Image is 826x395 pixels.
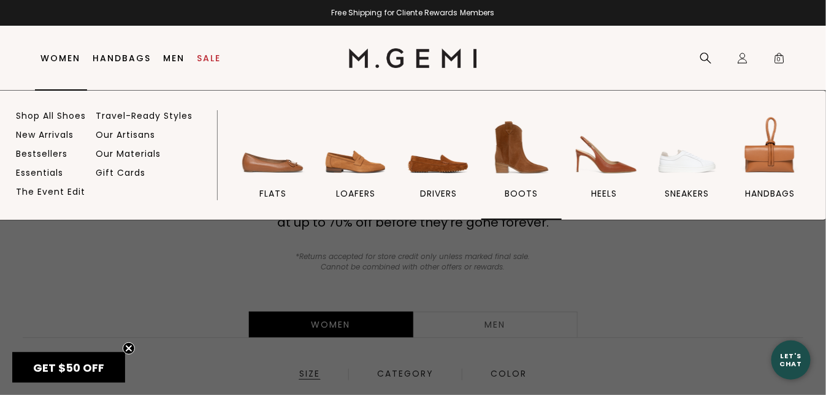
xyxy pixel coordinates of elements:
[123,342,135,355] button: Close teaser
[399,113,478,220] a: drivers
[481,113,561,220] a: BOOTS
[12,352,125,383] div: GET $50 OFFClose teaser
[420,188,457,199] span: drivers
[349,48,477,68] img: M.Gemi
[259,188,286,199] span: flats
[16,148,67,159] a: Bestsellers
[653,113,722,182] img: sneakers
[505,188,538,199] span: BOOTS
[239,113,307,182] img: flats
[16,186,85,197] a: The Event Edit
[233,113,313,220] a: flats
[321,113,390,182] img: loafers
[336,188,375,199] span: loafers
[592,188,618,199] span: heels
[745,188,795,199] span: handbags
[93,53,151,63] a: Handbags
[565,113,644,220] a: heels
[736,113,805,182] img: handbags
[96,129,155,140] a: Our Artisans
[16,167,63,178] a: Essentials
[96,110,193,121] a: Travel-Ready Styles
[730,113,810,220] a: handbags
[771,352,811,367] div: Let's Chat
[164,53,185,63] a: Men
[487,113,556,182] img: BOOTS
[773,55,786,67] span: 0
[404,113,473,182] img: drivers
[570,113,639,182] img: heels
[197,53,221,63] a: Sale
[316,113,396,220] a: loafers
[648,113,727,220] a: sneakers
[16,110,86,121] a: Shop All Shoes
[41,53,81,63] a: Women
[16,129,74,140] a: New Arrivals
[665,188,709,199] span: sneakers
[96,167,145,178] a: Gift Cards
[33,360,104,375] span: GET $50 OFF
[96,148,161,159] a: Our Materials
